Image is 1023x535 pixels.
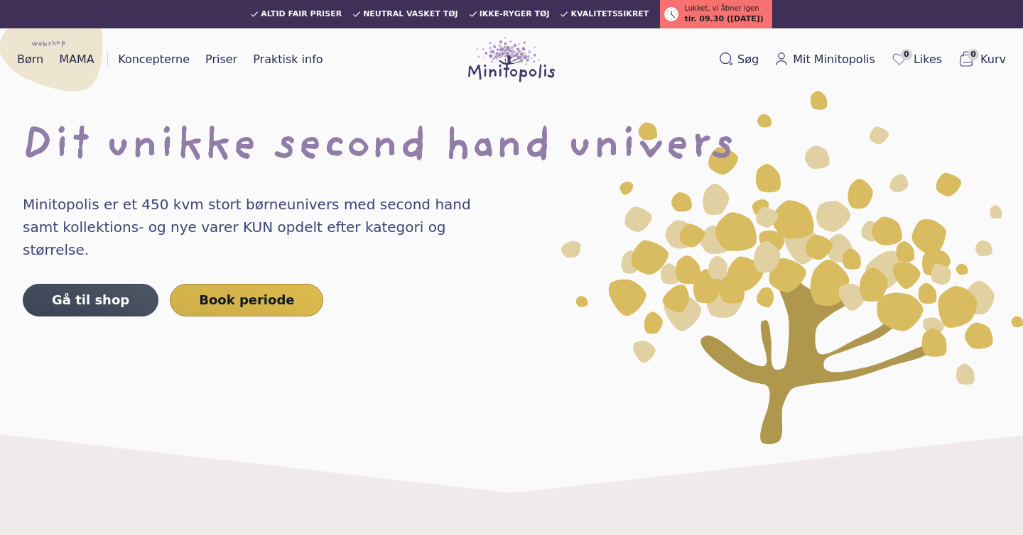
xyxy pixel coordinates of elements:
[363,10,458,18] span: Neutral vasket tøj
[23,193,500,261] h4: Minitopolis er et 450 kvm stort børneunivers med second hand samt kollektions- og nye varer KUN o...
[11,48,49,71] a: Børn
[23,125,1000,170] h1: Dit unikke second hand univers
[737,51,759,68] span: Søg
[885,48,948,72] a: 0Likes
[684,3,759,13] span: Lukket, vi åbner igen
[480,10,550,18] span: Ikke-ryger tøj
[769,48,881,71] a: Mit Minitopolis
[684,13,763,26] span: tir. 09.30 ([DATE])
[23,284,158,316] a: Gå til shop
[952,48,1012,72] button: 0Kurv
[112,48,195,71] a: Koncepterne
[713,48,764,71] button: Søg
[914,51,942,68] span: Likes
[901,49,912,60] span: 0
[570,10,649,18] span: Kvalitetssikret
[53,48,100,71] a: MAMA
[793,51,875,68] span: Mit Minitopolis
[247,48,328,71] a: Praktisk info
[980,51,1006,68] span: Kurv
[968,49,979,60] span: 0
[468,37,555,82] img: Minitopolis logo
[561,91,1023,445] img: Minitopolis' logo som et gul blomst
[170,284,323,316] a: Book periode
[261,10,342,18] span: Altid fair priser
[200,48,243,71] a: Priser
